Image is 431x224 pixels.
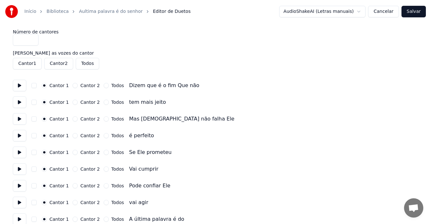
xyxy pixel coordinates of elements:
[80,150,99,155] label: Cantor 2
[49,200,69,205] label: Cantor 1
[129,165,158,173] div: Vai cumprir
[111,83,124,88] label: Todos
[44,58,73,69] button: Cantor2
[24,8,36,15] a: Início
[49,117,69,121] label: Cantor 1
[49,150,69,155] label: Cantor 1
[80,217,99,221] label: Cantor 2
[111,167,124,171] label: Todos
[47,8,69,15] a: Biblioteca
[129,132,154,139] div: é perfeito
[129,115,234,123] div: Mas [DEMOGRAPHIC_DATA] não falha Ele
[153,8,191,15] span: Editor de Duetos
[80,83,99,88] label: Cantor 2
[80,117,99,121] label: Cantor 2
[13,58,42,69] button: Cantor1
[13,30,418,34] label: Número de cantores
[111,133,124,138] label: Todos
[129,199,148,206] div: vai agir
[111,200,124,205] label: Todos
[80,167,99,171] label: Cantor 2
[79,8,142,15] a: Aultima palavra é do senhor
[80,200,99,205] label: Cantor 2
[76,58,99,69] button: Todos
[49,184,69,188] label: Cantor 1
[49,83,69,88] label: Cantor 1
[129,98,166,106] div: tem mais jeito
[111,150,124,155] label: Todos
[111,100,124,104] label: Todos
[129,82,199,89] div: Dizem que é o fim Que não
[13,51,418,55] label: [PERSON_NAME] as vozes do cantor
[129,182,170,190] div: Pode confiar Ele
[111,217,124,221] label: Todos
[111,184,124,188] label: Todos
[80,100,99,104] label: Cantor 2
[129,148,171,156] div: Se Ele prometeu
[49,100,69,104] label: Cantor 1
[80,133,99,138] label: Cantor 2
[368,6,399,17] button: Cancelar
[129,215,184,223] div: A última palavra é do
[80,184,99,188] label: Cantor 2
[5,5,18,18] img: youka
[49,167,69,171] label: Cantor 1
[49,217,69,221] label: Cantor 1
[49,133,69,138] label: Cantor 1
[24,8,191,15] nav: breadcrumb
[401,6,426,17] button: Salvar
[111,117,124,121] label: Todos
[404,198,423,218] a: Bate-papo aberto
